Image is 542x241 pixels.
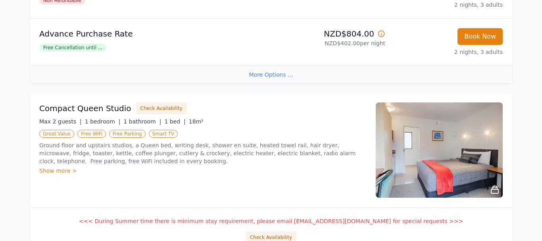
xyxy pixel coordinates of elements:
[39,103,131,114] h3: Compact Queen Studio
[392,1,503,9] p: 2 nights, 3 adults
[149,130,178,138] span: Smart TV
[109,130,146,138] span: Free Parking
[457,28,503,45] button: Book Now
[189,118,204,125] span: 18m²
[39,167,366,175] div: Show more >
[39,118,82,125] span: Max 2 guests |
[39,44,106,52] span: Free Cancellation until ...
[274,28,385,39] p: NZD$804.00
[85,118,121,125] span: 1 bedroom |
[39,217,503,225] p: <<< During Summer time there is minimum stay requirement, please email [EMAIL_ADDRESS][DOMAIN_NAM...
[136,102,187,114] button: Check Availability
[164,118,185,125] span: 1 bed |
[39,141,366,165] p: Ground floor and upstairs studios, a Queen bed, writing desk, shower en suite, heated towel rail,...
[39,130,74,138] span: Great Value
[392,48,503,56] p: 2 nights, 3 adults
[30,66,512,83] div: More Options ...
[39,28,268,39] p: Advance Purchase Rate
[123,118,161,125] span: 1 bathroom |
[274,39,385,47] p: NZD$402.00 per night
[77,130,106,138] span: Free WiFi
